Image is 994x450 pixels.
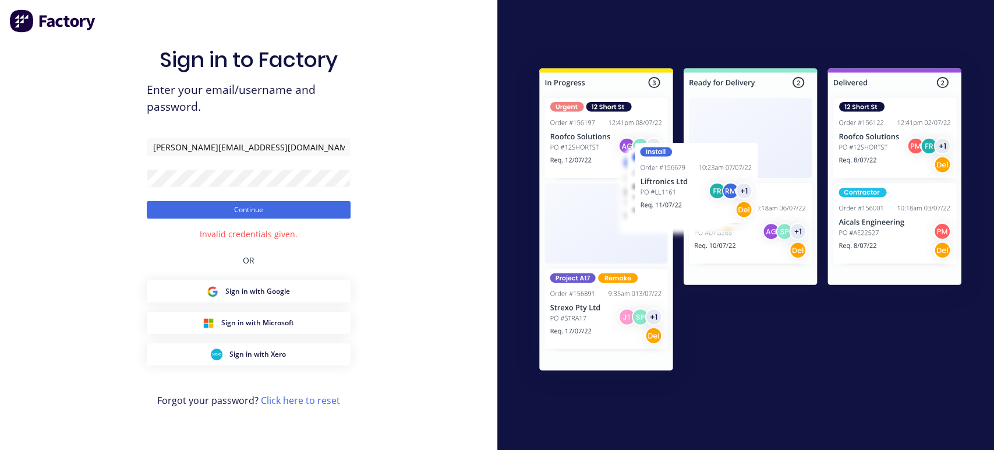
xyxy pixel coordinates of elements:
input: Email/Username [147,138,351,156]
img: Google Sign in [207,286,218,297]
button: Google Sign inSign in with Google [147,280,351,303]
a: Click here to reset [261,394,340,407]
span: Sign in with Microsoft [221,318,294,328]
img: Xero Sign in [211,349,222,360]
span: Forgot your password? [157,393,340,407]
div: Invalid credentials given. [200,228,298,240]
button: Microsoft Sign inSign in with Microsoft [147,312,351,334]
div: OR [243,240,254,280]
button: Xero Sign inSign in with Xero [147,343,351,365]
img: Microsoft Sign in [203,317,214,329]
span: Sign in with Google [225,286,290,297]
img: Factory [9,9,97,33]
span: Sign in with Xero [229,349,286,360]
img: Sign in [514,45,987,398]
span: Enter your email/username and password. [147,82,351,115]
button: Continue [147,201,351,219]
h1: Sign in to Factory [160,47,338,72]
